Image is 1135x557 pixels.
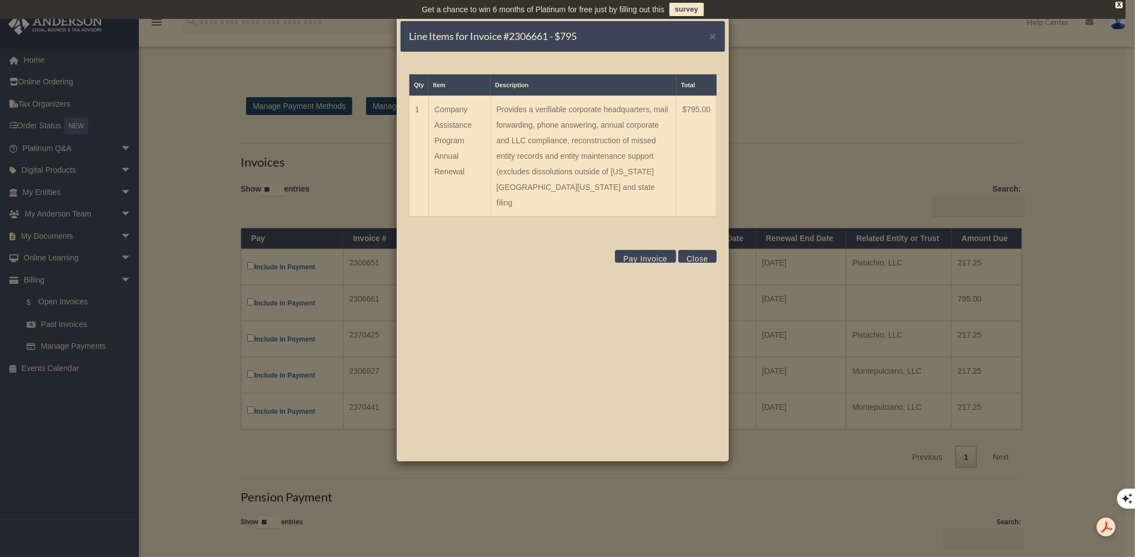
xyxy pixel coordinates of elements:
[491,74,677,96] th: Description
[615,250,676,263] button: Pay Invoice
[409,29,577,43] h5: Line Items for Invoice #2306661 - $795
[428,74,491,96] th: Item
[428,96,491,217] td: Company Assistance Program Annual Renewal
[677,74,717,96] th: Total
[709,30,717,42] button: Close
[1116,2,1123,8] div: close
[669,3,704,16] a: survey
[678,250,717,263] button: Close
[422,3,664,16] div: Get a chance to win 6 months of Platinum for free just by filling out this
[409,96,429,217] td: 1
[491,96,677,217] td: Provides a verifiable corporate headquarters, mail forwarding, phone answering, annual corporate ...
[409,74,429,96] th: Qty
[709,29,717,42] span: ×
[677,96,717,217] td: $795.00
